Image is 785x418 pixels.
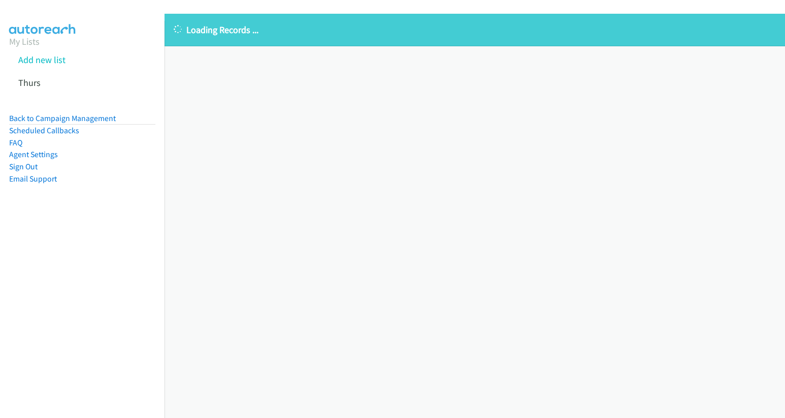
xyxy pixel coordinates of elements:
[174,23,776,37] p: Loading Records ...
[9,162,38,171] a: Sign Out
[9,36,40,47] a: My Lists
[18,77,41,88] a: Thurs
[9,126,79,135] a: Scheduled Callbacks
[9,150,58,159] a: Agent Settings
[18,54,66,66] a: Add new list
[9,174,57,184] a: Email Support
[9,138,22,147] a: FAQ
[9,113,116,123] a: Back to Campaign Management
